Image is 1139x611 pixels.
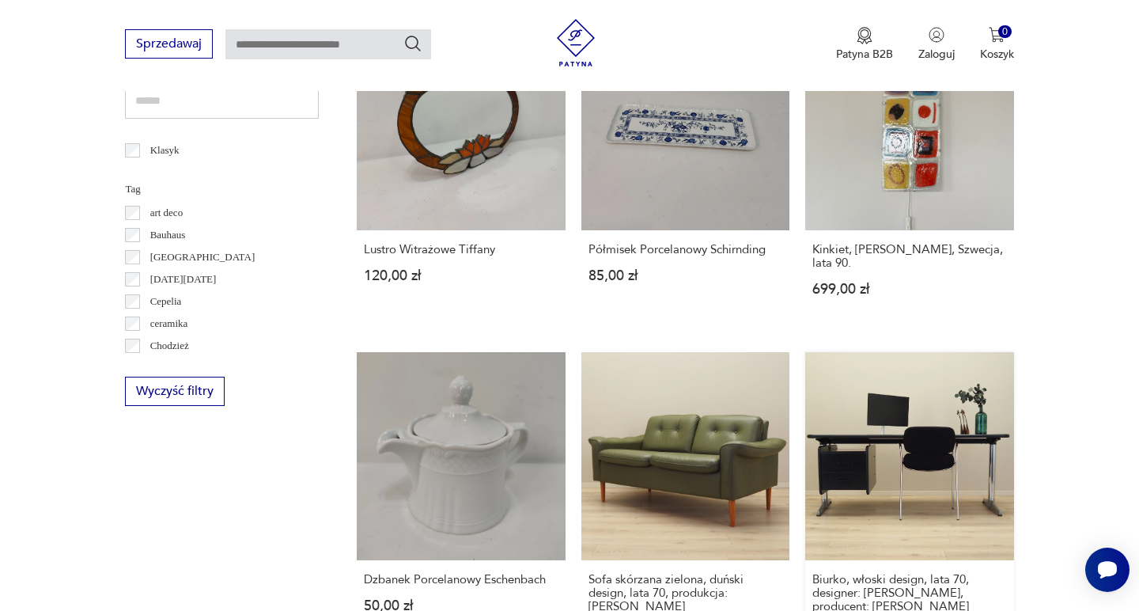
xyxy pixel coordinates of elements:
a: Ikona medaluPatyna B2B [836,27,893,62]
p: Klasyk [150,142,180,159]
img: Patyna - sklep z meblami i dekoracjami vintage [552,19,600,66]
h3: Kinkiet, [PERSON_NAME], Szwecja, lata 90. [812,243,1006,270]
p: 699,00 zł [812,283,1006,296]
button: Wyczyść filtry [125,377,225,406]
p: art deco [150,204,184,222]
h3: Dzbanek Porcelanowy Eschenbach [364,573,558,586]
h3: Lustro Witrażowe Tiffany [364,243,558,256]
img: Ikona medalu [857,27,872,44]
div: 0 [998,25,1012,39]
button: 0Koszyk [980,27,1014,62]
a: Kinkiet, Ikea Gyllen, Szwecja, lata 90.Kinkiet, [PERSON_NAME], Szwecja, lata 90.699,00 zł [805,21,1013,326]
button: Zaloguj [918,27,955,62]
a: Półmisek Porcelanowy SchirndingPółmisek Porcelanowy Schirnding85,00 zł [581,21,789,326]
a: Lustro Witrażowe TiffanyLustro Witrażowe Tiffany120,00 zł [357,21,565,326]
p: [GEOGRAPHIC_DATA] [150,249,255,266]
p: Zaloguj [918,47,955,62]
button: Patyna B2B [836,27,893,62]
p: Chodzież [150,337,189,355]
img: Ikonka użytkownika [929,27,944,43]
p: 120,00 zł [364,269,558,283]
iframe: Smartsupp widget button [1085,548,1130,592]
p: Koszyk [980,47,1014,62]
p: Patyna B2B [836,47,893,62]
a: Sprzedawaj [125,40,213,51]
p: 85,00 zł [588,269,782,283]
p: Ćmielów [150,359,188,377]
p: [DATE][DATE] [150,271,217,288]
p: ceramika [150,315,188,332]
img: Ikona koszyka [989,27,1005,43]
button: Szukaj [403,34,422,53]
p: Tag [125,180,319,198]
p: Cepelia [150,293,182,310]
p: Bauhaus [150,226,186,244]
h3: Półmisek Porcelanowy Schirnding [588,243,782,256]
button: Sprzedawaj [125,29,213,59]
